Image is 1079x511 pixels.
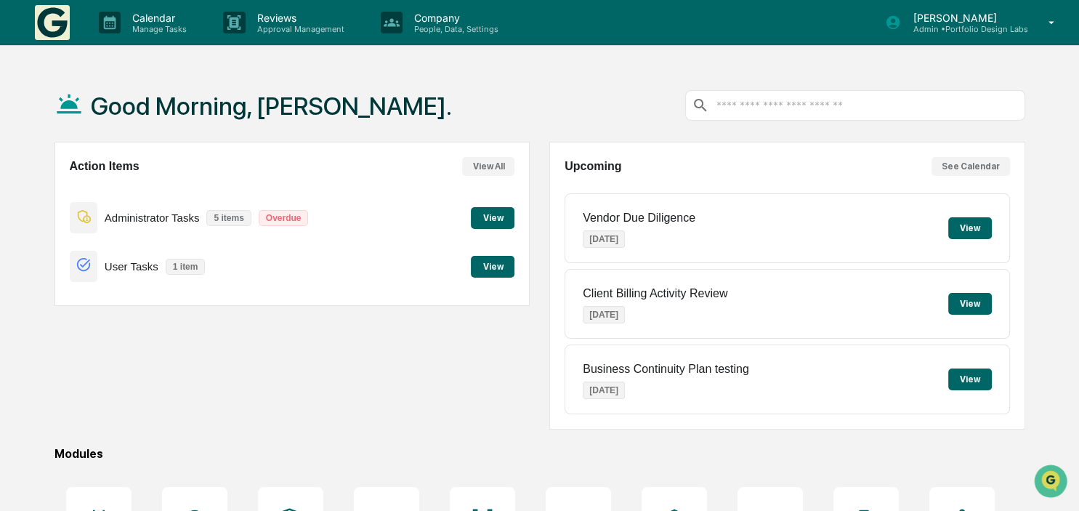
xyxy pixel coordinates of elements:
p: [DATE] [583,382,625,399]
button: View [471,207,514,229]
h2: Upcoming [565,160,621,173]
button: View [948,293,992,315]
a: 🖐️Preclearance [9,177,100,204]
div: Start new chat [49,111,238,126]
span: Preclearance [29,183,94,198]
a: Powered byPylon [102,246,176,257]
a: View [471,259,514,273]
p: Approval Management [246,24,352,34]
p: 5 items [206,210,251,226]
p: [DATE] [583,306,625,323]
p: Calendar [121,12,194,24]
p: [PERSON_NAME] [901,12,1027,24]
p: Vendor Due Diligence [583,212,695,225]
button: See Calendar [932,157,1010,176]
div: We're available if you need us! [49,126,184,137]
span: Data Lookup [29,211,92,225]
button: View [948,369,992,390]
a: 🗄️Attestations [100,177,186,204]
h2: Action Items [70,160,140,173]
div: 🗄️ [105,185,117,196]
p: Client Billing Activity Review [583,287,727,300]
button: Start new chat [247,116,264,133]
p: People, Data, Settings [403,24,506,34]
p: Administrator Tasks [105,212,200,224]
p: Reviews [246,12,352,24]
span: Attestations [120,183,180,198]
p: Admin • Portfolio Design Labs [901,24,1027,34]
p: [DATE] [583,230,625,248]
p: Company [403,12,506,24]
p: Manage Tasks [121,24,194,34]
h1: Good Morning, [PERSON_NAME]. [91,92,452,121]
div: 🖐️ [15,185,26,196]
img: 1746055101610-c473b297-6a78-478c-a979-82029cc54cd1 [15,111,41,137]
div: Modules [54,447,1026,461]
p: User Tasks [105,260,158,273]
p: Business Continuity Plan testing [583,363,749,376]
a: View [471,210,514,224]
button: View [948,217,992,239]
p: How can we help? [15,31,264,54]
span: Pylon [145,246,176,257]
button: View All [462,157,514,176]
input: Clear [38,66,240,81]
a: 🔎Data Lookup [9,205,97,231]
p: 1 item [166,259,206,275]
button: View [471,256,514,278]
img: logo [35,5,70,40]
p: Overdue [259,210,309,226]
iframe: Open customer support [1032,463,1072,502]
div: 🔎 [15,212,26,224]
